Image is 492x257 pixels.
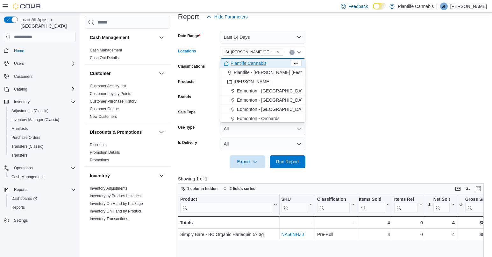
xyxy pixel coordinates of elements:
[9,173,76,181] span: Cash Management
[465,197,488,203] div: Gross Sales
[90,99,137,104] a: Customer Purchase History
[359,197,385,203] div: Items Sold
[221,185,258,193] button: 2 fields sorted
[90,217,128,221] a: Inventory Transactions
[158,172,165,179] button: Inventory
[220,86,305,96] button: Edmonton - [GEOGRAPHIC_DATA]
[11,85,76,93] span: Catalog
[9,152,30,159] a: Transfers
[427,231,454,239] div: 4
[6,151,78,160] button: Transfers
[11,126,28,131] span: Manifests
[220,105,305,114] button: Edmonton - [GEOGRAPHIC_DATA]
[6,133,78,142] button: Purchase Orders
[4,43,76,241] nav: Complex example
[214,14,248,20] span: Hide Parameters
[220,77,305,86] button: [PERSON_NAME]
[18,17,76,29] span: Load All Apps in [GEOGRAPHIC_DATA]
[90,34,129,41] h3: Cash Management
[1,59,78,68] button: Users
[6,172,78,181] button: Cash Management
[237,97,308,103] span: Edmonton - [GEOGRAPHIC_DATA]
[158,128,165,136] button: Discounts & Promotions
[317,197,350,213] div: Classification
[296,50,302,55] button: Close list of options
[13,3,41,10] img: Cova
[464,185,472,193] button: Display options
[11,73,35,80] a: Customers
[9,125,76,132] span: Manifests
[450,3,487,10] p: [PERSON_NAME]
[234,69,310,76] span: Plantlife - [PERSON_NAME] (Festival)
[90,209,141,213] a: Inventory On Hand by Product
[454,185,462,193] button: Keyboard shortcuts
[90,114,117,119] a: New Customers
[465,197,488,213] div: Gross Sales
[433,197,449,203] div: Net Sold
[6,124,78,133] button: Manifests
[90,172,110,179] h3: Inventory
[14,166,33,171] span: Operations
[11,98,32,106] button: Inventory
[178,33,201,38] label: Date Range
[220,138,305,150] button: All
[317,231,355,239] div: Pre-Roll
[317,197,350,203] div: Classification
[9,195,39,202] a: Dashboards
[9,195,76,202] span: Dashboards
[90,34,156,41] button: Cash Management
[9,107,51,115] a: Adjustments (Classic)
[394,219,423,227] div: 0
[180,197,272,213] div: Product
[90,114,117,119] span: New Customers
[90,150,120,155] a: Promotion Details
[394,197,417,203] div: Items Ref
[1,185,78,194] button: Reports
[178,140,197,145] label: Is Delivery
[1,46,78,55] button: Home
[11,47,27,55] a: Home
[270,155,305,168] button: Run Report
[178,176,487,182] p: Showing 1 of 1
[11,186,76,193] span: Reports
[85,46,170,64] div: Cash Management
[90,193,142,199] span: Inventory by Product Historical
[1,216,78,225] button: Settings
[90,186,127,191] a: Inventory Adjustments
[90,70,156,77] button: Customer
[9,116,62,124] a: Inventory Manager (Classic)
[90,91,131,96] a: Customer Loyalty Points
[90,216,128,221] span: Inventory Transactions
[180,197,277,213] button: Product
[178,49,196,54] label: Locations
[90,84,126,89] span: Customer Activity List
[14,74,32,79] span: Customers
[9,107,76,115] span: Adjustments (Classic)
[6,115,78,124] button: Inventory Manager (Classic)
[394,197,423,213] button: Items Ref
[359,197,385,213] div: Items Sold
[233,155,261,168] span: Export
[85,141,170,166] div: Discounts & Promotions
[90,84,126,88] a: Customer Activity List
[178,110,196,115] label: Sale Type
[90,201,143,206] a: Inventory On Hand by Package
[11,164,35,172] button: Operations
[1,85,78,94] button: Catalog
[394,231,423,239] div: 0
[9,152,76,159] span: Transfers
[14,99,30,105] span: Inventory
[373,3,386,10] input: Dark Mode
[359,197,390,213] button: Items Sold
[436,3,438,10] p: |
[14,187,27,192] span: Reports
[9,143,46,150] a: Transfers (Classic)
[90,158,109,163] span: Promotions
[11,196,37,201] span: Dashboards
[474,185,482,193] button: Enter fullscreen
[14,87,27,92] span: Catalog
[220,59,305,68] button: Plantlife Cannabis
